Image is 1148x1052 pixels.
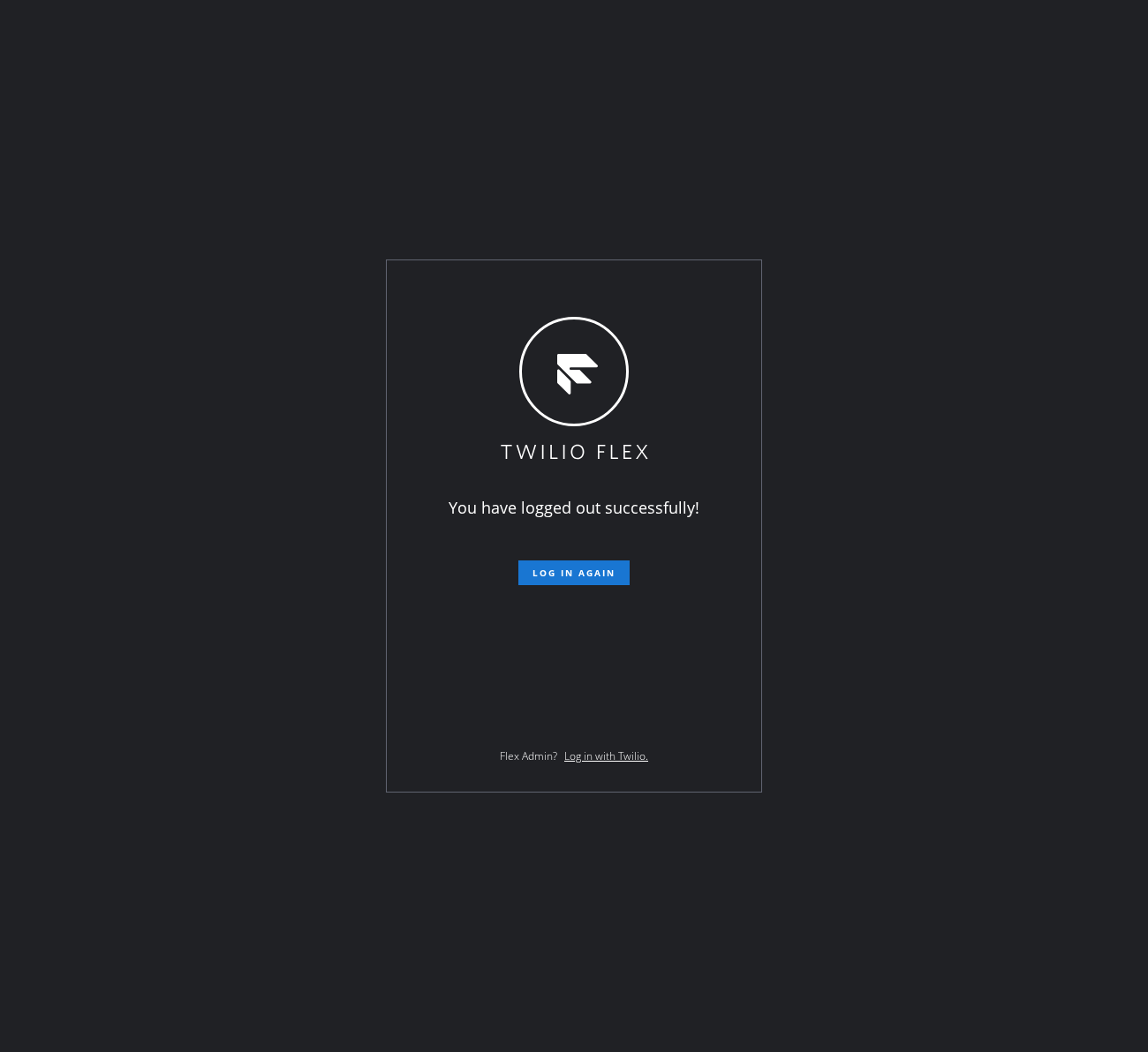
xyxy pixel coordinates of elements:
a: Log in with Twilio. [564,748,648,763]
span: Log in again [532,567,616,579]
span: You have logged out successfully! [449,497,699,518]
span: Flex Admin? [500,748,557,763]
button: Log in again [518,560,630,585]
